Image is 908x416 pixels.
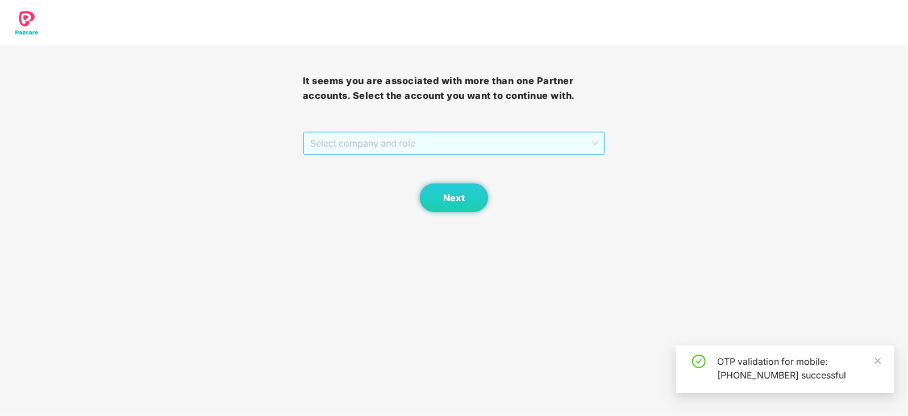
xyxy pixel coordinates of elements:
h3: It seems you are associated with more than one Partner accounts. Select the account you want to c... [303,74,606,103]
span: check-circle [692,355,706,368]
span: close [874,357,882,365]
span: Next [443,193,465,203]
button: Next [420,184,488,212]
div: OTP validation for mobile: [PHONE_NUMBER] successful [717,355,881,382]
span: Select company and role [310,132,598,154]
